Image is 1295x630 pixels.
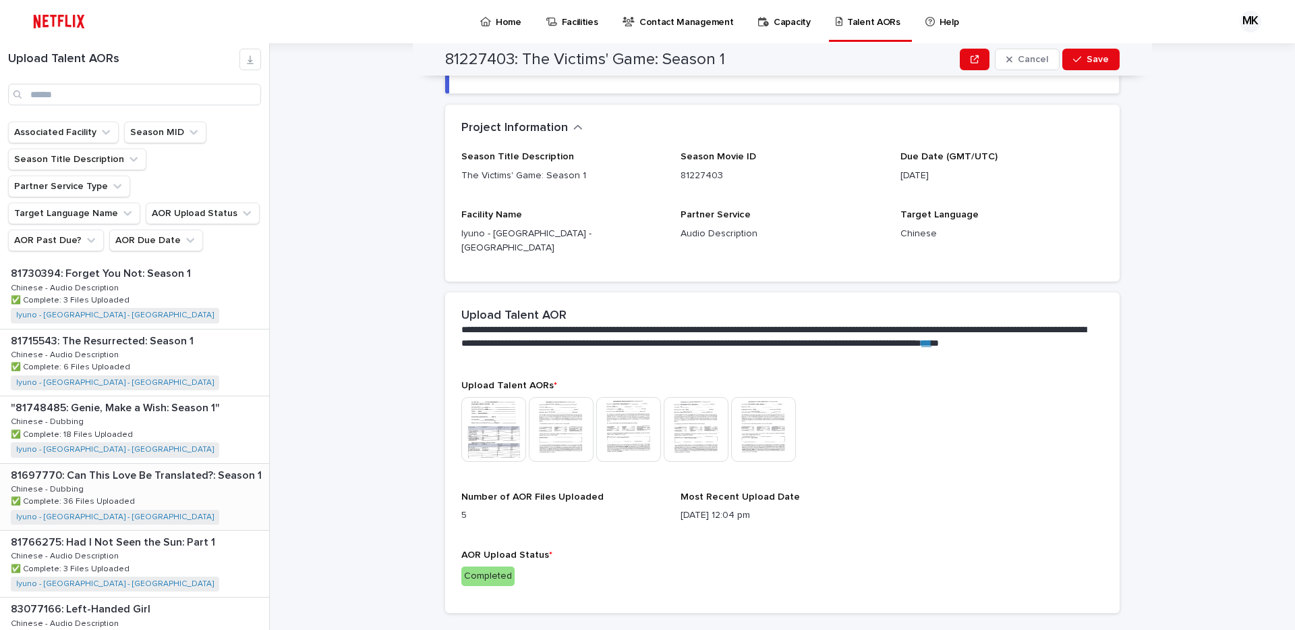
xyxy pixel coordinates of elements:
[461,169,664,183] p: The Victims' Game: Season 1
[8,149,146,170] button: Season Title Description
[461,508,664,523] p: 5
[11,415,86,427] p: Chinese - Dubbing
[16,378,214,388] a: Iyuno - [GEOGRAPHIC_DATA] - [GEOGRAPHIC_DATA]
[11,399,223,415] p: "81748485: Genie, Make a Wish: Season 1"
[461,121,568,136] h2: Project Information
[16,579,214,589] a: Iyuno - [GEOGRAPHIC_DATA] - [GEOGRAPHIC_DATA]
[1240,11,1261,32] div: MK
[11,360,133,372] p: ✅ Complete: 6 Files Uploaded
[681,508,884,523] p: [DATE] 12:04 pm
[8,203,140,224] button: Target Language Name
[11,616,121,629] p: Chinese - Audio Description
[900,227,1103,241] p: Chinese
[11,562,132,574] p: ✅ Complete: 3 Files Uploaded
[8,122,119,143] button: Associated Facility
[900,210,979,219] span: Target Language
[11,348,121,360] p: Chinese - Audio Description
[461,152,574,161] span: Season Title Description
[8,230,104,251] button: AOR Past Due?
[27,8,91,35] img: ifQbXi3ZQGMSEF7WDB7W
[681,227,884,241] p: Audio Description
[11,533,218,549] p: 81766275: Had I Not Seen the Sun: Part 1
[109,230,203,251] button: AOR Due Date
[900,169,1103,183] p: [DATE]
[461,227,664,255] p: Iyuno - [GEOGRAPHIC_DATA] - [GEOGRAPHIC_DATA]
[681,169,884,183] p: 81227403
[900,152,998,161] span: Due Date (GMT/UTC)
[11,494,138,506] p: ✅ Complete: 36 Files Uploaded
[1062,49,1120,70] button: Save
[16,513,214,522] a: Iyuno - [GEOGRAPHIC_DATA] - [GEOGRAPHIC_DATA]
[461,567,515,586] div: Completed
[461,210,522,219] span: Facility Name
[1018,55,1048,64] span: Cancel
[11,265,194,280] p: 81730394: Forget You Not: Season 1
[1087,55,1109,64] span: Save
[8,176,130,197] button: Partner Service Type
[681,492,800,502] span: Most Recent Upload Date
[16,445,214,454] a: Iyuno - [GEOGRAPHIC_DATA] - [GEOGRAPHIC_DATA]
[146,203,260,224] button: AOR Upload Status
[681,210,751,219] span: Partner Service
[461,121,583,136] button: Project Information
[995,49,1060,70] button: Cancel
[8,52,239,67] h1: Upload Talent AORs
[681,152,756,161] span: Season Movie ID
[11,332,196,348] p: 81715543: The Resurrected: Season 1
[8,84,261,105] input: Search
[11,427,136,440] p: ✅ Complete: 18 Files Uploaded
[461,492,604,502] span: Number of AOR Files Uploaded
[11,467,264,482] p: 81697770: Can This Love Be Translated?: Season 1
[11,281,121,293] p: Chinese - Audio Description
[11,600,153,616] p: 83077166: Left-Handed Girl
[124,122,206,143] button: Season MID
[461,550,552,560] span: AOR Upload Status
[16,311,214,320] a: Iyuno - [GEOGRAPHIC_DATA] - [GEOGRAPHIC_DATA]
[11,293,132,305] p: ✅ Complete: 3 Files Uploaded
[11,482,86,494] p: Chinese - Dubbing
[461,381,557,390] span: Upload Talent AORs
[11,549,121,561] p: Chinese - Audio Description
[445,50,725,70] h2: 81227403: The Victims' Game: Season 1
[461,309,567,323] h2: Upload Talent AOR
